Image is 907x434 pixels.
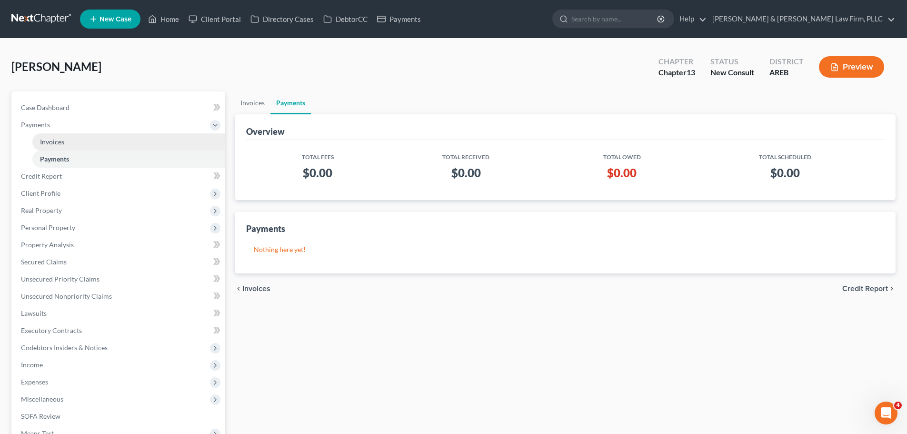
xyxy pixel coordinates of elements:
[769,56,804,67] div: District
[235,285,270,293] button: chevron_left Invoices
[550,148,694,161] th: Total Owed
[13,322,225,339] a: Executory Contracts
[888,285,896,293] i: chevron_right
[21,412,60,420] span: SOFA Review
[40,138,64,146] span: Invoices
[13,253,225,271] a: Secured Claims
[246,126,285,137] div: Overview
[658,67,695,78] div: Chapter
[21,258,67,266] span: Secured Claims
[21,378,48,386] span: Expenses
[372,10,426,28] a: Payments
[32,151,225,168] a: Payments
[261,165,374,181] h3: $0.00
[235,91,270,114] a: Invoices
[21,172,62,180] span: Credit Report
[381,148,550,161] th: Total Received
[708,10,895,28] a: [PERSON_NAME] & [PERSON_NAME] Law Firm, PLLC
[254,148,381,161] th: Total Fees
[246,10,319,28] a: Directory Cases
[558,165,686,181] h3: $0.00
[246,223,285,234] div: Payments
[819,56,884,78] button: Preview
[894,402,902,409] span: 4
[270,91,311,114] a: Payments
[571,10,658,28] input: Search by name...
[13,99,225,116] a: Case Dashboard
[842,285,888,293] span: Credit Report
[235,285,242,293] i: chevron_left
[21,241,74,249] span: Property Analysis
[254,245,877,254] p: Nothing here yet!
[875,402,897,424] iframe: Intercom live chat
[675,10,707,28] a: Help
[13,288,225,305] a: Unsecured Nonpriority Claims
[21,309,47,317] span: Lawsuits
[21,223,75,232] span: Personal Property
[21,292,112,300] span: Unsecured Nonpriority Claims
[694,148,877,161] th: Total Scheduled
[21,206,62,214] span: Real Property
[710,67,754,78] div: New Consult
[319,10,372,28] a: DebtorCC
[40,155,69,163] span: Payments
[842,285,896,293] button: Credit Report chevron_right
[701,165,869,181] h3: $0.00
[13,305,225,322] a: Lawsuits
[242,285,270,293] span: Invoices
[21,121,50,129] span: Payments
[13,271,225,288] a: Unsecured Priority Claims
[11,60,101,73] span: [PERSON_NAME]
[21,361,43,369] span: Income
[710,56,754,67] div: Status
[143,10,184,28] a: Home
[13,236,225,253] a: Property Analysis
[21,189,60,197] span: Client Profile
[100,16,131,23] span: New Case
[21,326,82,334] span: Executory Contracts
[32,133,225,151] a: Invoices
[21,275,100,283] span: Unsecured Priority Claims
[13,168,225,185] a: Credit Report
[658,56,695,67] div: Chapter
[389,165,543,181] h3: $0.00
[184,10,246,28] a: Client Portal
[769,67,804,78] div: AREB
[21,343,108,352] span: Codebtors Insiders & Notices
[13,408,225,425] a: SOFA Review
[687,68,695,77] span: 13
[21,103,70,111] span: Case Dashboard
[21,395,63,403] span: Miscellaneous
